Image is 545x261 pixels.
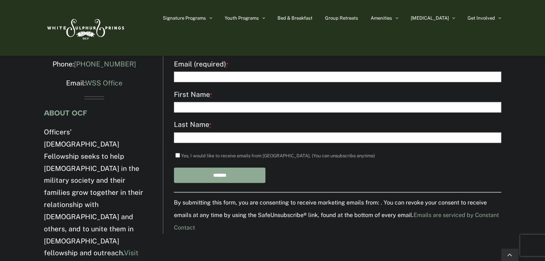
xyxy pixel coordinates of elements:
label: Yes, I would like to receive emails from [GEOGRAPHIC_DATA]. (You can unsubscribe anytime) [181,153,375,158]
abbr: required [226,61,228,68]
span: Group Retreats [325,16,358,20]
p: Phone: [44,58,145,70]
abbr: required [210,92,212,98]
label: First Name [174,89,501,101]
span: Youth Programs [225,16,259,20]
img: White Sulphur Springs Logo [44,11,126,45]
span: Get Involved [467,16,495,20]
span: [MEDICAL_DATA] [411,16,449,20]
abbr: required [209,122,211,128]
span: Amenities [371,16,392,20]
a: [PHONE_NUMBER] [74,60,136,68]
label: Email (required) [174,58,501,71]
span: Signature Programs [163,16,206,20]
h4: ABOUT OCF [44,109,145,117]
p: Email: [44,77,145,89]
a: WSS Office [85,79,122,87]
small: By submitting this form, you are consenting to receive marketing emails from: . You can revoke yo... [174,199,499,231]
span: Bed & Breakfast [277,16,312,20]
label: Last Name [174,119,501,131]
a: About Constant Contact, opens a new window [174,212,499,231]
